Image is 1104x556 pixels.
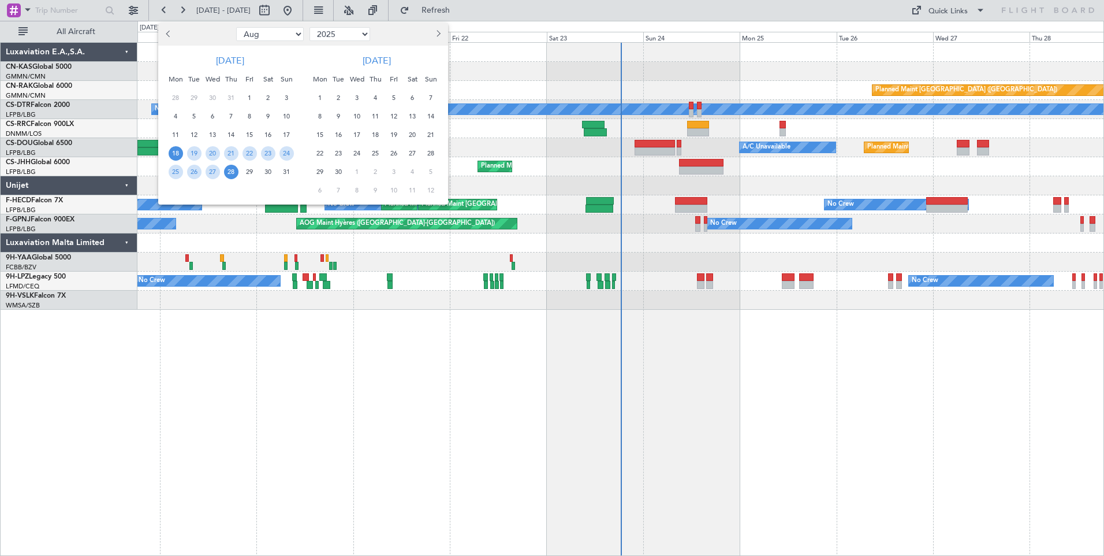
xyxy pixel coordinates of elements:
[259,70,277,88] div: Sat
[224,146,238,161] span: 21
[203,144,222,162] div: 20-8-2025
[387,165,401,179] span: 3
[311,107,329,125] div: 8-9-2025
[311,144,329,162] div: 22-9-2025
[259,107,277,125] div: 9-8-2025
[279,146,294,161] span: 24
[261,91,275,105] span: 2
[185,144,203,162] div: 19-8-2025
[350,91,364,105] span: 3
[206,165,220,179] span: 27
[385,107,403,125] div: 12-9-2025
[185,125,203,144] div: 12-8-2025
[385,88,403,107] div: 5-9-2025
[224,128,238,142] span: 14
[166,70,185,88] div: Mon
[277,162,296,181] div: 31-8-2025
[331,146,346,161] span: 23
[424,146,438,161] span: 28
[387,109,401,124] span: 12
[348,125,366,144] div: 17-9-2025
[240,162,259,181] div: 29-8-2025
[431,25,444,43] button: Next month
[348,70,366,88] div: Wed
[166,88,185,107] div: 28-7-2025
[243,165,257,179] span: 29
[313,165,327,179] span: 29
[387,146,401,161] span: 26
[350,183,364,198] span: 8
[243,91,257,105] span: 1
[424,165,438,179] span: 5
[385,162,403,181] div: 3-10-2025
[366,144,385,162] div: 25-9-2025
[405,91,420,105] span: 6
[206,146,220,161] span: 20
[313,91,327,105] span: 1
[203,70,222,88] div: Wed
[279,165,294,179] span: 31
[206,91,220,105] span: 30
[187,109,202,124] span: 5
[422,162,440,181] div: 5-10-2025
[206,128,220,142] span: 13
[224,91,238,105] span: 31
[368,91,383,105] span: 4
[240,88,259,107] div: 1-8-2025
[279,109,294,124] span: 10
[331,109,346,124] span: 9
[385,70,403,88] div: Fri
[261,146,275,161] span: 23
[313,183,327,198] span: 6
[387,128,401,142] span: 19
[243,109,257,124] span: 8
[206,109,220,124] span: 6
[424,183,438,198] span: 12
[243,128,257,142] span: 15
[261,165,275,179] span: 30
[261,128,275,142] span: 16
[422,144,440,162] div: 28-9-2025
[405,109,420,124] span: 13
[240,107,259,125] div: 8-8-2025
[366,88,385,107] div: 4-9-2025
[259,162,277,181] div: 30-8-2025
[422,107,440,125] div: 14-9-2025
[424,128,438,142] span: 21
[169,109,183,124] span: 4
[203,125,222,144] div: 13-8-2025
[329,181,348,199] div: 7-10-2025
[387,183,401,198] span: 10
[187,128,202,142] span: 12
[222,125,240,144] div: 14-8-2025
[366,162,385,181] div: 2-10-2025
[422,70,440,88] div: Sun
[166,107,185,125] div: 4-8-2025
[240,144,259,162] div: 22-8-2025
[240,125,259,144] div: 15-8-2025
[259,125,277,144] div: 16-8-2025
[222,162,240,181] div: 28-8-2025
[329,107,348,125] div: 9-9-2025
[331,165,346,179] span: 30
[169,146,183,161] span: 18
[279,128,294,142] span: 17
[368,146,383,161] span: 25
[403,107,422,125] div: 13-9-2025
[403,181,422,199] div: 11-10-2025
[366,107,385,125] div: 11-9-2025
[166,144,185,162] div: 18-8-2025
[313,146,327,161] span: 22
[331,91,346,105] span: 2
[203,88,222,107] div: 30-7-2025
[366,181,385,199] div: 9-10-2025
[185,162,203,181] div: 26-8-2025
[224,165,238,179] span: 28
[366,125,385,144] div: 18-9-2025
[331,128,346,142] span: 16
[368,183,383,198] span: 9
[313,109,327,124] span: 8
[348,144,366,162] div: 24-9-2025
[224,109,238,124] span: 7
[185,70,203,88] div: Tue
